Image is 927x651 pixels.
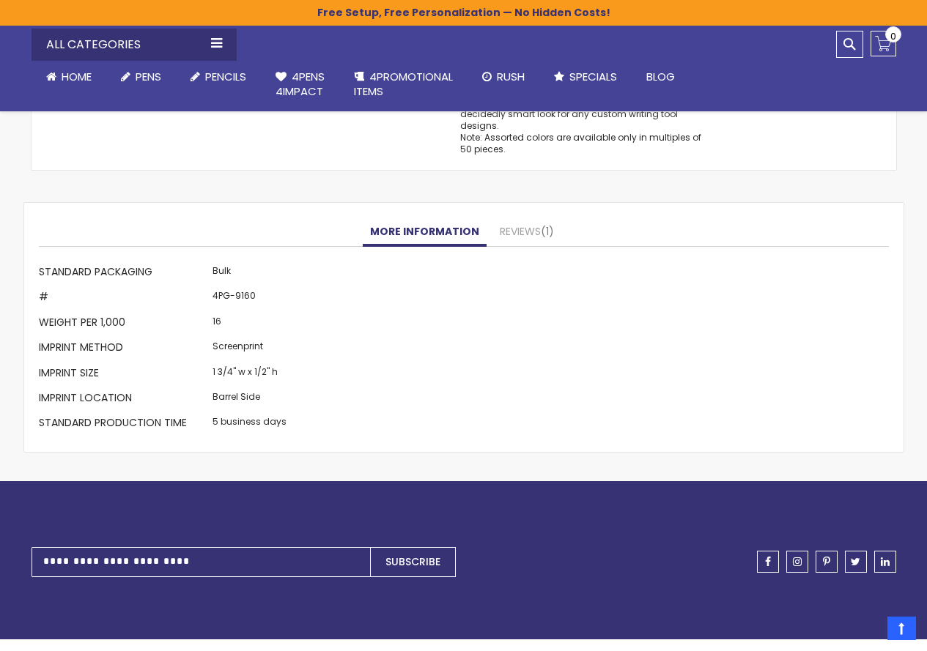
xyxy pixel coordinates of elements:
a: linkedin [874,551,896,573]
a: Pens [106,61,176,93]
th: Standard Production Time [39,412,209,437]
a: 0 [871,31,896,56]
a: Pencils [176,61,261,93]
a: 4PROMOTIONALITEMS [339,61,468,108]
div: Give the Ultra Gold twist pen a try for a supremely cool way to keep the focus on your cause. Min... [460,72,703,155]
td: Barrel Side [209,387,290,412]
th: # [39,286,209,311]
span: 4Pens 4impact [276,69,325,99]
span: Specials [569,69,617,84]
a: Rush [468,61,539,93]
th: Imprint Location [39,387,209,412]
a: Blog [632,61,690,93]
a: More Information [363,217,487,247]
th: Imprint Size [39,362,209,387]
span: Note: Assorted colors are available only in multiples of 50 pieces. [460,131,701,155]
a: Specials [539,61,632,93]
a: pinterest [816,551,838,573]
button: Subscribe [370,547,456,577]
a: facebook [757,551,779,573]
th: Imprint Method [39,337,209,362]
span: Pencils [205,69,246,84]
span: linkedin [881,557,890,567]
span: twitter [851,557,860,567]
td: Screenprint [209,337,290,362]
div: All Categories [32,29,237,61]
span: Subscribe [385,554,440,569]
td: 16 [209,311,290,336]
a: Home [32,61,106,93]
a: Reviews1 [492,217,561,247]
a: instagram [786,551,808,573]
a: twitter [845,551,867,573]
span: Pens [136,69,161,84]
span: 4PROMOTIONAL ITEMS [354,69,453,99]
span: Blog [646,69,675,84]
span: instagram [793,557,802,567]
td: 4PG-9160 [209,286,290,311]
span: pinterest [823,557,830,567]
th: Standard Packaging [39,261,209,286]
a: 4Pens4impact [261,61,339,108]
span: 1 [541,224,554,239]
a: Top [887,617,916,640]
td: 1 3/4" w x 1/2" h [209,362,290,387]
td: Bulk [209,261,290,286]
th: Weight per 1,000 [39,311,209,336]
span: Home [62,69,92,84]
td: 5 business days [209,412,290,437]
span: Rush [497,69,525,84]
span: facebook [765,557,771,567]
span: 0 [890,29,896,43]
